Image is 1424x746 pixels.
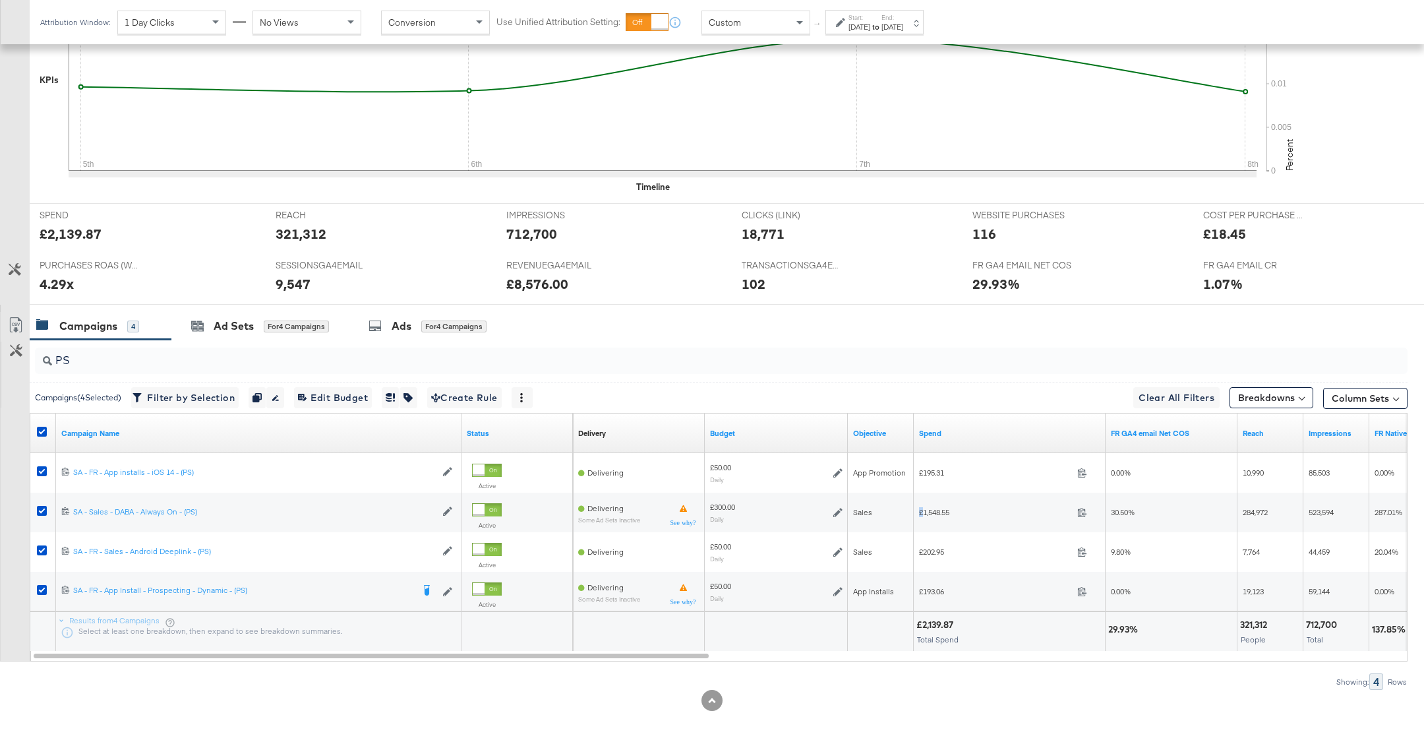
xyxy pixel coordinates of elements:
span: FR GA4 EMAIL NET COS [972,259,1071,272]
span: Edit Budget [298,390,368,406]
span: 284,972 [1243,507,1268,517]
span: TRANSACTIONSGA4EMAIL [742,259,841,272]
div: £50.00 [710,462,731,473]
span: PURCHASES ROAS (WEBSITE EVENTS) [40,259,138,272]
a: Your campaign name. [61,428,456,439]
span: COST PER PURCHASE (WEBSITE EVENTS) [1203,209,1302,222]
a: Your campaign's objective. [853,428,908,439]
a: Shows the current state of your Ad Campaign. [467,428,568,439]
span: IMPRESSIONS [506,209,605,222]
span: SESSIONSGA4EMAIL [276,259,374,272]
div: for 4 Campaigns [264,321,329,332]
div: Campaigns [59,319,117,334]
div: 29.93% [972,274,1020,294]
div: 4.29x [40,274,74,294]
div: Ad Sets [214,319,254,334]
a: SA - FR - App Install - Prospecting - Dynamic - (PS) [73,585,413,598]
span: REVENUEGA4EMAIL [506,259,605,272]
button: Clear All Filters [1133,387,1220,408]
span: Delivering [587,503,624,513]
span: Total Spend [917,635,959,644]
sub: Daily [710,476,724,483]
div: SA - FR - App Install - Prospecting - Dynamic - (PS) [73,585,413,596]
div: SA - FR - App installs - iOS 14 - (PS) [73,467,436,478]
text: Percent [1284,139,1295,171]
span: Sales [853,547,872,557]
span: Clear All Filters [1139,390,1214,406]
button: Create Rule [427,387,502,408]
a: FR GA4 Net COS [1111,428,1232,439]
span: 85,503 [1309,468,1330,478]
div: 18,771 [742,224,785,243]
div: 4 [127,321,139,332]
div: Attribution Window: [40,18,111,27]
div: 4 [1369,673,1383,690]
span: Total [1307,635,1323,644]
label: Active [472,521,502,530]
span: 0.00% [1111,468,1131,478]
button: Edit Budget [294,387,372,408]
span: Create Rule [431,390,498,406]
label: Active [472,600,502,609]
div: 116 [972,224,996,243]
div: Campaigns ( 4 Selected) [35,392,121,404]
div: £50.00 [710,542,731,552]
div: [DATE] [881,22,903,32]
a: Reflects the ability of your Ad Campaign to achieve delivery based on ad states, schedule and bud... [578,428,606,439]
span: No Views [260,16,299,28]
div: £50.00 [710,581,731,592]
label: Active [472,482,502,490]
div: £2,139.87 [916,619,957,631]
div: SA - Sales - DABA - Always On - (PS) [73,507,436,517]
span: Delivering [587,468,624,478]
span: 0.00% [1111,586,1131,596]
span: £202.95 [919,547,1072,557]
sub: Daily [710,594,724,602]
div: Delivery [578,428,606,439]
sub: Some Ad Sets Inactive [578,596,640,603]
div: for 4 Campaigns [421,321,487,332]
span: REACH [276,209,374,222]
span: 59,144 [1309,586,1330,596]
span: 9.80% [1111,547,1131,557]
span: Custom [709,16,741,28]
sub: Some Ad Sets Inactive [578,516,640,524]
span: Conversion [388,16,436,28]
span: Delivering [587,547,624,557]
sub: Daily [710,515,724,523]
div: [DATE] [848,22,870,32]
div: 29.93% [1108,623,1142,636]
div: £2,139.87 [40,224,102,243]
span: SPEND [40,209,138,222]
span: 44,459 [1309,547,1330,557]
span: 287.01% [1375,507,1402,517]
span: 0.00% [1375,586,1394,596]
button: Breakdowns [1230,387,1313,408]
span: 1 Day Clicks [125,16,175,28]
button: Filter by Selection [131,387,239,408]
div: KPIs [40,74,59,86]
span: Filter by Selection [135,390,235,406]
span: CLICKS (LINK) [742,209,841,222]
label: Start: [848,13,870,22]
div: £300.00 [710,502,735,513]
span: £195.31 [919,468,1072,478]
a: The total amount spent to date. [919,428,1100,439]
span: Delivering [587,582,624,592]
span: 30.50% [1111,507,1135,517]
a: SA - Sales - DABA - Always On - (PS) [73,507,436,518]
strong: to [870,22,881,32]
span: 20.04% [1375,547,1398,557]
div: 137.85% [1372,623,1409,636]
span: £193.06 [919,586,1072,596]
label: End: [881,13,903,22]
div: 321,312 [276,224,326,243]
a: SA - FR - Sales - Android Deeplink - (PS) [73,546,436,557]
span: 0.00% [1375,468,1394,478]
div: Rows [1387,677,1408,687]
span: 19,123 [1243,586,1264,596]
button: Column Sets [1323,388,1408,409]
a: The number of people your ad was served to. [1243,428,1298,439]
div: £18.45 [1203,224,1246,243]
